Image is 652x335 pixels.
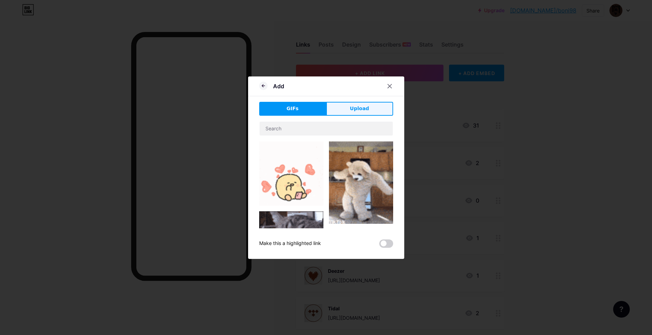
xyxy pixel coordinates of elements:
span: Upload [350,105,369,112]
span: GIFs [287,105,299,112]
img: Gihpy [329,141,393,224]
button: Upload [326,102,393,116]
div: Make this a highlighted link [259,239,321,248]
div: Add [273,82,284,90]
img: Gihpy [259,211,323,264]
img: Gihpy [259,141,323,206]
button: GIFs [259,102,326,116]
input: Search [260,122,393,136]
